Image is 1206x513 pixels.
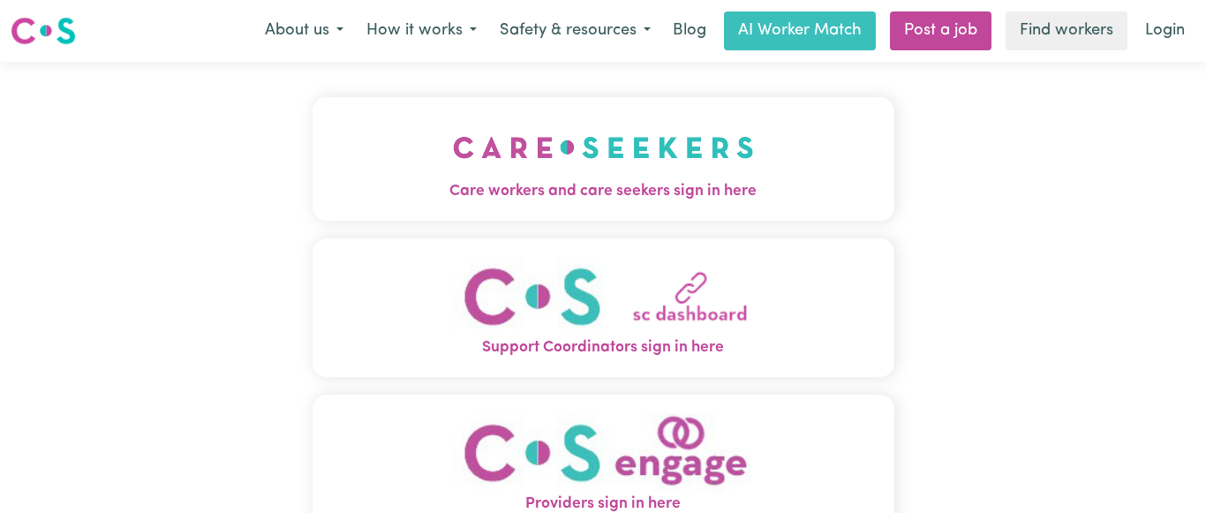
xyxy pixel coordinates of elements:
[662,11,717,50] a: Blog
[11,15,76,47] img: Careseekers logo
[1006,11,1127,50] a: Find workers
[488,12,662,49] button: Safety & resources
[890,11,991,50] a: Post a job
[724,11,876,50] a: AI Worker Match
[355,12,488,49] button: How it works
[313,180,894,203] span: Care workers and care seekers sign in here
[1134,11,1195,50] a: Login
[313,238,894,377] button: Support Coordinators sign in here
[11,11,76,51] a: Careseekers logo
[313,336,894,359] span: Support Coordinators sign in here
[313,97,894,221] button: Care workers and care seekers sign in here
[253,12,355,49] button: About us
